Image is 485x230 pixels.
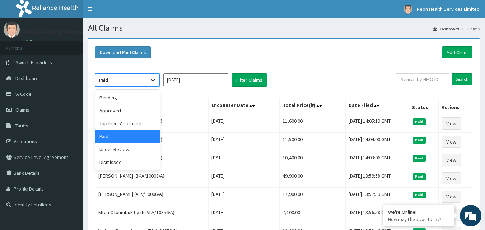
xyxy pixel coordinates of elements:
a: View [442,172,461,184]
div: Under Review [95,143,160,156]
input: Search [452,73,472,85]
td: [DATE] 14:05:19 GMT [345,114,409,133]
li: Claims [460,26,480,32]
input: Select Month and Year [163,73,228,86]
td: 49,900.00 [280,169,346,188]
td: 7,100.00 [280,206,346,224]
img: User Image [4,22,20,38]
td: [DATE] [208,133,279,151]
div: Paid [99,76,108,84]
td: [PERSON_NAME] (AEV/10006/A) [95,188,209,206]
span: Paid [413,155,426,161]
th: Encounter Date [208,98,279,114]
th: Actions [439,98,472,114]
div: Chat with us now [37,40,121,50]
a: View [442,136,461,148]
span: Neon Health Services Limited [417,6,480,12]
td: [DATE] 14:04:00 GMT [345,133,409,151]
div: We're Online! [388,209,449,215]
td: [DATE] 14:03:06 GMT [345,151,409,169]
a: View [442,117,461,130]
div: Pending [95,91,160,104]
td: [DATE] [208,151,279,169]
td: [DATE] 13:57:59 GMT [345,188,409,206]
p: Neon Health Services Limited [25,29,109,36]
input: Search by HMO ID [396,73,449,85]
span: Paid [413,192,426,198]
span: Claims [15,107,29,113]
td: [DATE] 13:56:58 GMT [345,206,409,224]
th: Total Price(₦) [280,98,346,114]
a: View [442,154,461,166]
a: Dashboard [433,26,459,32]
span: Tariffs [15,122,28,129]
th: Date Filed [345,98,409,114]
td: 11,600.00 [280,114,346,133]
span: Paid [413,173,426,180]
span: Switch Providers [15,59,52,66]
span: We're online! [42,69,99,142]
span: Paid [413,118,426,125]
button: Filter Claims [232,73,267,87]
td: 10,400.00 [280,151,346,169]
textarea: Type your message and hit 'Enter' [4,154,137,179]
td: [DATE] [208,169,279,188]
td: [DATE] [208,188,279,206]
td: [DATE] [208,114,279,133]
img: d_794563401_company_1708531726252_794563401 [13,36,29,54]
a: Add Claim [442,46,472,58]
div: Minimize live chat window [118,4,135,21]
p: How may I help you today? [388,216,449,222]
img: User Image [404,5,412,14]
h1: All Claims [88,23,480,33]
td: [DATE] 13:59:58 GMT [345,169,409,188]
span: Paid [413,137,426,143]
div: Paid [95,130,160,143]
button: Download Paid Claims [95,46,151,58]
th: Status [409,98,439,114]
a: View [442,191,461,203]
td: 11,500.00 [280,133,346,151]
a: Online [25,39,42,44]
td: [PERSON_NAME] (BKA/10003/A) [95,169,209,188]
td: Mfon Ofonmbuk Uyah (VLA/10356/A) [95,206,209,224]
div: Approved [95,104,160,117]
td: [DATE] [208,206,279,224]
td: 17,900.00 [280,188,346,206]
span: Dashboard [15,75,39,81]
div: Top level Approved [95,117,160,130]
div: Dismissed [95,156,160,169]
